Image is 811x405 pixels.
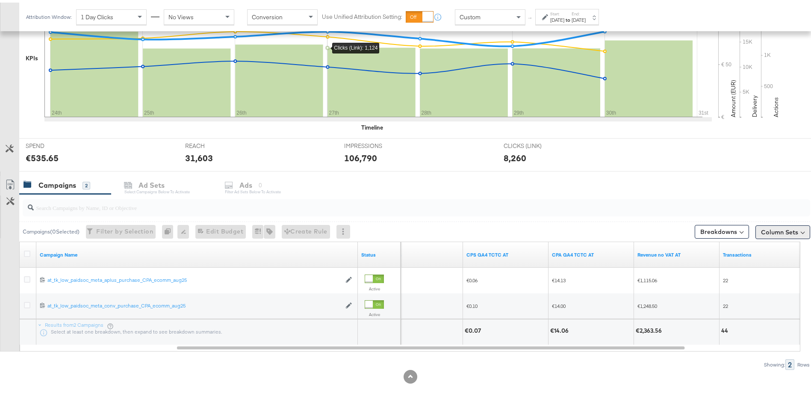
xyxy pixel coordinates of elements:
[365,309,384,315] label: Active
[168,11,194,18] span: No Views
[47,300,341,307] a: at_tk_low_paidsoc_meta_conv_purchase_CPA_ecomm_aug25
[344,149,377,162] div: 106,790
[466,300,478,307] span: €0.10
[252,11,283,18] span: Conversion
[26,149,59,162] div: €535.65
[723,275,728,281] span: 22
[755,223,810,236] button: Column Sets
[26,12,72,18] div: Attribution Window:
[797,359,810,365] div: Rows
[695,222,749,236] button: Breakdowns
[465,324,484,332] div: €0.07
[38,178,76,188] div: Campaigns
[504,139,568,148] span: CLICKS (LINK)
[572,14,586,21] div: [DATE]
[185,149,213,162] div: 31,603
[26,139,90,148] span: SPEND
[504,149,526,162] div: 8,260
[34,193,738,210] input: Search Campaigns by Name, ID or Objective
[564,14,572,21] strong: to
[23,225,80,233] div: Campaigns ( 0 Selected)
[361,249,397,256] a: Shows the current state of your Ad Campaign.
[26,52,38,60] div: KPIs
[344,139,408,148] span: IMPRESSIONS
[40,249,354,256] a: Your campaign name.
[322,10,402,18] label: Use Unified Attribution Setting:
[460,11,481,18] span: Custom
[572,9,586,14] label: End:
[723,300,728,307] span: 22
[637,249,716,256] a: Revenue no VAT AT
[764,359,785,365] div: Showing:
[526,15,534,18] span: ↑
[381,249,460,256] a: Sessions - GA Sessions - The total number of sessions
[552,249,631,256] a: CPA AT
[751,93,758,115] text: Delivery
[83,179,90,187] div: 2
[550,324,571,332] div: €14.06
[466,275,478,281] span: €0.06
[466,249,545,256] a: CPS GA4 TCTC AT
[550,14,564,21] div: [DATE]
[552,300,566,307] span: €14.00
[47,274,341,281] a: at_tk_low_paidsoc_meta_aplus_purchase_CPA_ecomm_aug25
[637,275,657,281] span: €1,115.06
[772,95,780,115] text: Actions
[729,77,737,115] text: Amount (EUR)
[721,324,731,332] div: 44
[636,324,664,332] div: €2,363.56
[637,300,657,307] span: €1,248.50
[723,249,802,256] a: Transactions - The total number of transactions
[552,275,566,281] span: €14.13
[785,357,794,367] div: 2
[162,222,177,236] div: 0
[365,284,384,289] label: Active
[185,139,249,148] span: REACH
[550,9,564,14] label: Start:
[361,121,383,129] div: Timeline
[81,11,113,18] span: 1 Day Clicks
